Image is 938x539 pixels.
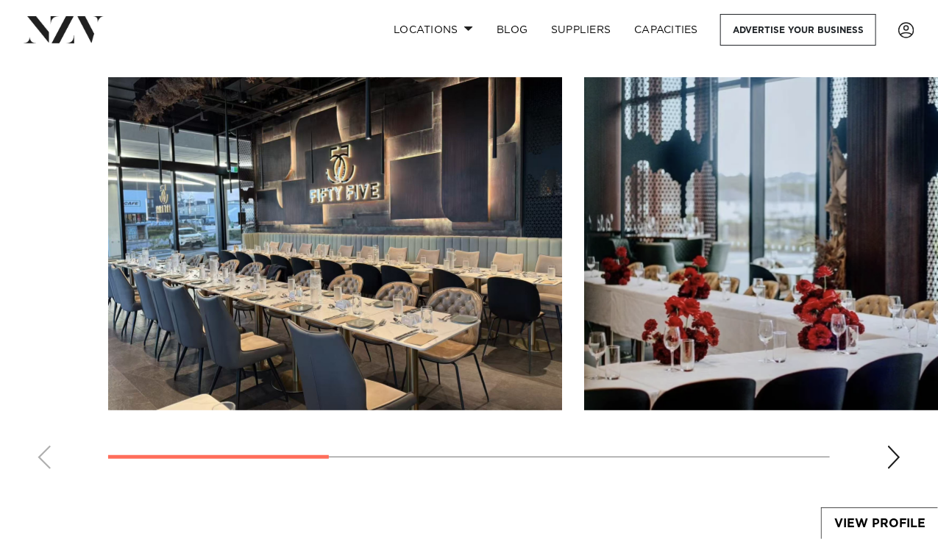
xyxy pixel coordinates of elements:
img: 1JlOwUg4ZRL23B9snsrzJ3HrgmbVXgwoiXn5vVwM.jpg [108,77,562,410]
img: nzv-logo.png [24,16,104,43]
a: Advertise your business [720,14,876,46]
a: View Profile [822,508,938,539]
a: SUPPLIERS [539,14,622,46]
a: BLOG [485,14,539,46]
swiper-slide: 1 / 5 [108,77,562,410]
a: Locations [382,14,485,46]
a: Capacities [623,14,711,46]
